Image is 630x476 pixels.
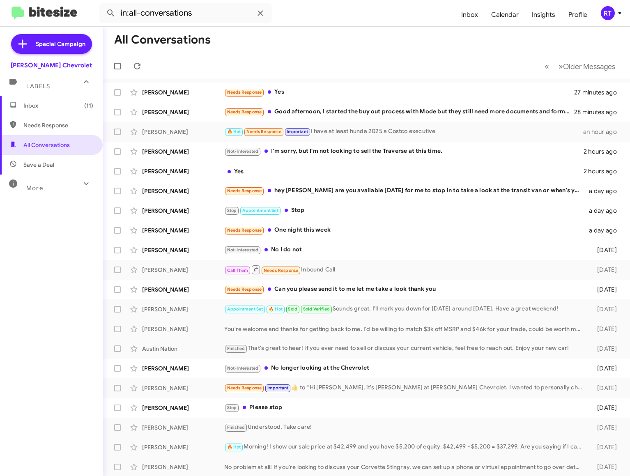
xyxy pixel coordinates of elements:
[224,206,587,215] div: Stop
[545,61,549,71] span: «
[142,384,224,392] div: [PERSON_NAME]
[224,264,587,275] div: Inbound Call
[584,167,623,175] div: 2 hours ago
[11,34,92,54] a: Special Campaign
[224,363,587,373] div: No longer looking at the Chevrolet
[142,325,224,333] div: [PERSON_NAME]
[224,442,587,452] div: Morning! I show our sale price at $42,499 and you have $5,200 of equity. $42,499 - $5,200 = $37,2...
[114,33,211,46] h1: All Conversations
[587,345,623,353] div: [DATE]
[587,305,623,313] div: [DATE]
[224,285,587,294] div: Can you please send it to me let me take a look thank you
[224,167,584,175] div: Yes
[540,58,554,75] button: Previous
[224,423,587,432] div: Understood. Take care!
[224,344,587,353] div: That's great to hear! If you ever need to sell or discuss your current vehicle, feel free to reac...
[224,463,587,471] div: No problem at all! If you're looking to discuss your Corvette Stingray, we can set up a phone or ...
[26,184,43,192] span: More
[587,226,623,235] div: a day ago
[227,90,262,95] span: Needs Response
[23,141,70,149] span: All Conversations
[227,287,262,292] span: Needs Response
[227,247,259,253] span: Not-Interested
[26,83,50,90] span: Labels
[554,58,620,75] button: Next
[224,325,587,333] div: You're welcome and thanks for getting back to me. I'd be willing to match $3k off MSRP and $46k f...
[142,285,224,294] div: [PERSON_NAME]
[227,405,237,410] span: Stop
[142,345,224,353] div: Austin Nation
[227,228,262,233] span: Needs Response
[227,444,241,450] span: 🔥 Hot
[224,304,587,314] div: Sounds great, I'll mark you down for [DATE] around [DATE]. Have a great weekend!
[587,404,623,412] div: [DATE]
[303,306,330,312] span: Sold Verified
[587,384,623,392] div: [DATE]
[142,88,224,97] div: [PERSON_NAME]
[224,225,587,235] div: One night this week
[227,109,262,115] span: Needs Response
[246,129,281,134] span: Needs Response
[587,207,623,215] div: a day ago
[587,423,623,432] div: [DATE]
[584,147,623,156] div: 2 hours ago
[485,3,525,27] a: Calendar
[587,246,623,254] div: [DATE]
[11,61,92,69] div: [PERSON_NAME] Chevrolet
[142,108,224,116] div: [PERSON_NAME]
[36,40,85,48] span: Special Campaign
[525,3,562,27] a: Insights
[23,121,93,129] span: Needs Response
[559,61,563,71] span: »
[224,383,587,393] div: ​👍​ to “ Hi [PERSON_NAME], it's [PERSON_NAME] at [PERSON_NAME] Chevrolet. I wanted to personally ...
[601,6,615,20] div: RT
[142,128,224,136] div: [PERSON_NAME]
[142,226,224,235] div: [PERSON_NAME]
[587,364,623,373] div: [DATE]
[455,3,485,27] a: Inbox
[224,186,587,195] div: hey [PERSON_NAME] are you available [DATE] for me to stop in to take a look at the transit van or...
[224,403,587,412] div: Please stop
[594,6,621,20] button: RT
[587,285,623,294] div: [DATE]
[142,443,224,451] div: [PERSON_NAME]
[142,167,224,175] div: [PERSON_NAME]
[142,463,224,471] div: [PERSON_NAME]
[574,88,623,97] div: 27 minutes ago
[267,385,289,391] span: Important
[142,423,224,432] div: [PERSON_NAME]
[562,3,594,27] a: Profile
[224,107,574,117] div: Good afternoon, I started the buy out process with Mode but they still need more documents and fo...
[142,246,224,254] div: [PERSON_NAME]
[227,188,262,193] span: Needs Response
[227,129,241,134] span: 🔥 Hot
[142,147,224,156] div: [PERSON_NAME]
[288,306,297,312] span: Sold
[583,128,623,136] div: an hour ago
[224,127,583,136] div: I have at least hunda 2025 a Costco executive
[227,208,237,213] span: Stop
[142,266,224,274] div: [PERSON_NAME]
[227,385,262,391] span: Needs Response
[242,208,278,213] span: Appointment Set
[23,161,54,169] span: Save a Deal
[563,62,615,71] span: Older Messages
[142,364,224,373] div: [PERSON_NAME]
[587,266,623,274] div: [DATE]
[99,3,272,23] input: Search
[23,101,93,110] span: Inbox
[264,268,299,273] span: Needs Response
[224,147,584,156] div: I'm sorry, but I'm not looking to sell the Traverse at this time.
[142,404,224,412] div: [PERSON_NAME]
[574,108,623,116] div: 28 minutes ago
[142,305,224,313] div: [PERSON_NAME]
[287,129,308,134] span: Important
[269,306,283,312] span: 🔥 Hot
[227,346,245,351] span: Finished
[142,207,224,215] div: [PERSON_NAME]
[587,325,623,333] div: [DATE]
